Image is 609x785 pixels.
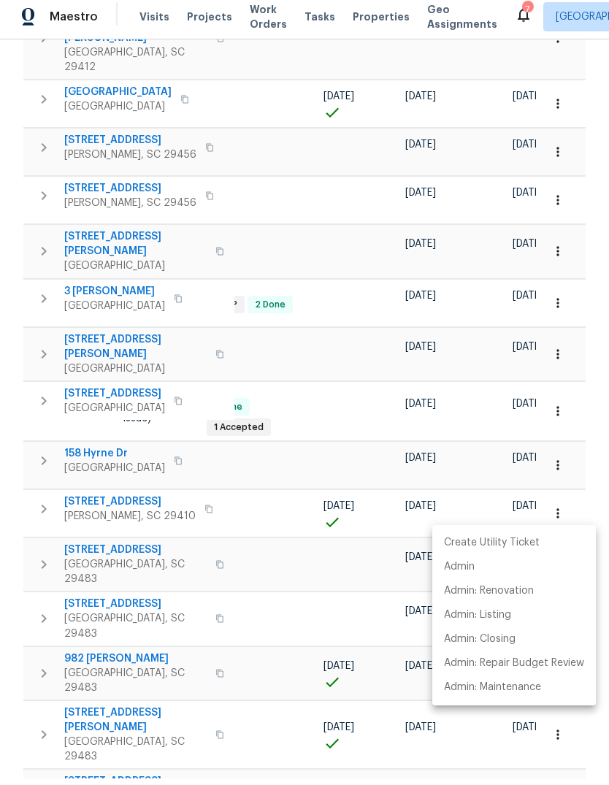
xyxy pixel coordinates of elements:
[444,686,541,702] p: Admin: Maintenance
[444,614,511,629] p: Admin: Listing
[444,590,534,605] p: Admin: Renovation
[444,542,540,557] p: Create Utility Ticket
[444,566,475,581] p: Admin
[444,638,516,654] p: Admin: Closing
[444,662,584,678] p: Admin: Repair Budget Review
